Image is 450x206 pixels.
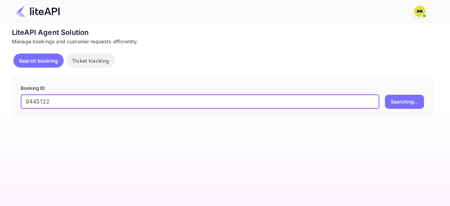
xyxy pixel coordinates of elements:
[19,57,58,64] p: Search booking
[12,38,434,45] div: Manage bookings and customer requests efficiently.
[385,95,424,109] button: Searching...
[12,27,434,38] div: LiteAPI Agent Solution
[21,85,425,92] p: Booking ID
[414,6,425,17] img: N/A N/A
[21,95,379,109] input: Enter Booking ID (e.g., 63782194)
[15,6,60,17] img: LiteAPI Logo
[72,57,109,64] p: Ticket tracking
